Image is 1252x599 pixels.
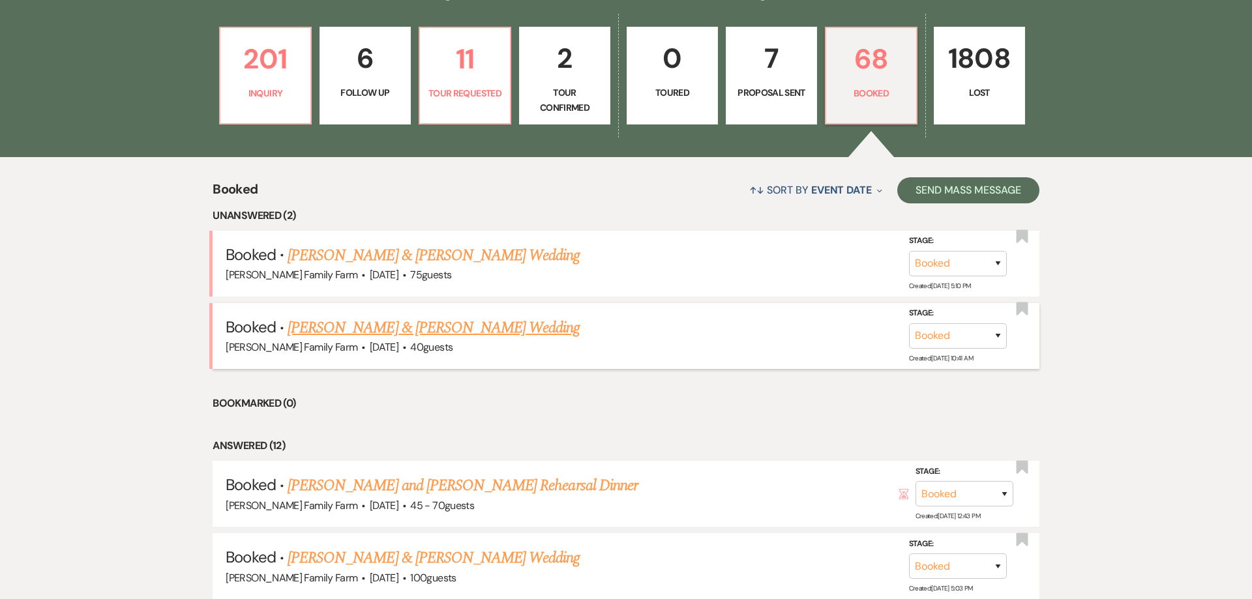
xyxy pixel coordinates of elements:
p: 1808 [942,37,1017,80]
span: ↑↓ [749,183,765,197]
span: Booked [226,475,275,495]
span: Booked [226,244,275,265]
p: Inquiry [228,86,303,100]
p: 7 [734,37,809,80]
span: [DATE] [370,340,398,354]
span: Created: [DATE] 5:10 PM [909,282,971,290]
p: 6 [328,37,402,80]
p: Proposal Sent [734,85,809,100]
p: Lost [942,85,1017,100]
a: 201Inquiry [219,27,312,124]
span: [DATE] [370,571,398,585]
li: Answered (12) [213,437,1039,454]
span: 100 guests [410,571,456,585]
p: 0 [635,37,709,80]
button: Sort By Event Date [744,173,887,207]
li: Unanswered (2) [213,207,1039,224]
span: Created: [DATE] 12:43 PM [916,512,980,520]
a: [PERSON_NAME] and [PERSON_NAME] Rehearsal Dinner [288,474,638,497]
span: [PERSON_NAME] Family Farm [226,340,357,354]
a: [PERSON_NAME] & [PERSON_NAME] Wedding [288,244,580,267]
a: 7Proposal Sent [726,27,817,124]
span: Booked [213,179,258,207]
button: Send Mass Message [897,177,1039,203]
a: 1808Lost [934,27,1025,124]
a: 2Tour Confirmed [519,27,610,124]
p: Booked [834,86,908,100]
a: 68Booked [825,27,917,124]
label: Stage: [916,465,1013,479]
label: Stage: [909,306,1007,321]
span: [PERSON_NAME] Family Farm [226,571,357,585]
span: [PERSON_NAME] Family Farm [226,499,357,512]
label: Stage: [909,537,1007,551]
span: 40 guests [410,340,453,354]
span: [PERSON_NAME] Family Farm [226,268,357,282]
span: Event Date [811,183,872,197]
a: 11Tour Requested [419,27,511,124]
p: 201 [228,37,303,81]
span: [DATE] [370,268,398,282]
a: 6Follow Up [320,27,411,124]
span: 45 - 70 guests [410,499,474,512]
p: 2 [528,37,602,80]
p: 11 [428,37,502,81]
span: Created: [DATE] 5:03 PM [909,584,973,592]
span: [DATE] [370,499,398,512]
a: [PERSON_NAME] & [PERSON_NAME] Wedding [288,546,580,570]
span: 75 guests [410,268,451,282]
span: Booked [226,317,275,337]
label: Stage: [909,234,1007,248]
a: 0Toured [627,27,718,124]
p: Tour Requested [428,86,502,100]
p: Follow Up [328,85,402,100]
p: Toured [635,85,709,100]
p: 68 [834,37,908,81]
span: Booked [226,547,275,567]
p: Tour Confirmed [528,85,602,115]
span: Created: [DATE] 10:41 AM [909,354,973,362]
a: [PERSON_NAME] & [PERSON_NAME] Wedding [288,316,580,340]
li: Bookmarked (0) [213,395,1039,412]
